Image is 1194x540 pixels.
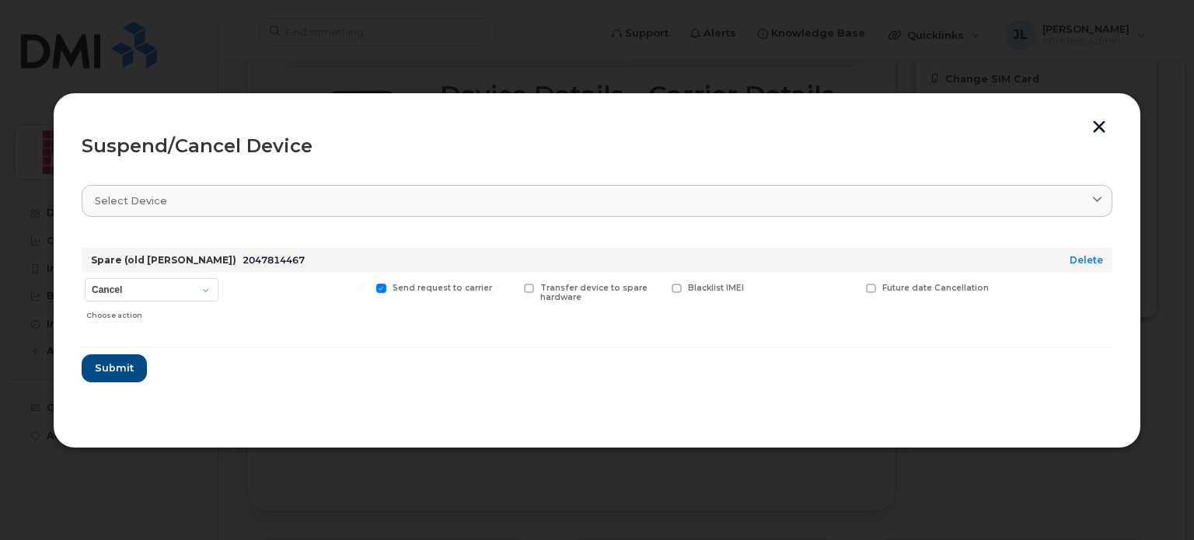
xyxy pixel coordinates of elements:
[847,284,855,291] input: Future date Cancellation
[91,254,236,266] strong: Spare (old [PERSON_NAME])
[653,284,661,291] input: Blacklist IMEI
[505,284,513,291] input: Transfer device to spare hardware
[1070,254,1103,266] a: Delete
[882,283,989,293] span: Future date Cancellation
[540,283,648,303] span: Transfer device to spare hardware
[393,283,492,293] span: Send request to carrier
[358,284,365,291] input: Send request to carrier
[243,254,305,266] span: 2047814467
[82,137,1112,155] div: Suspend/Cancel Device
[688,283,744,293] span: Blacklist IMEI
[86,303,218,322] div: Choose action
